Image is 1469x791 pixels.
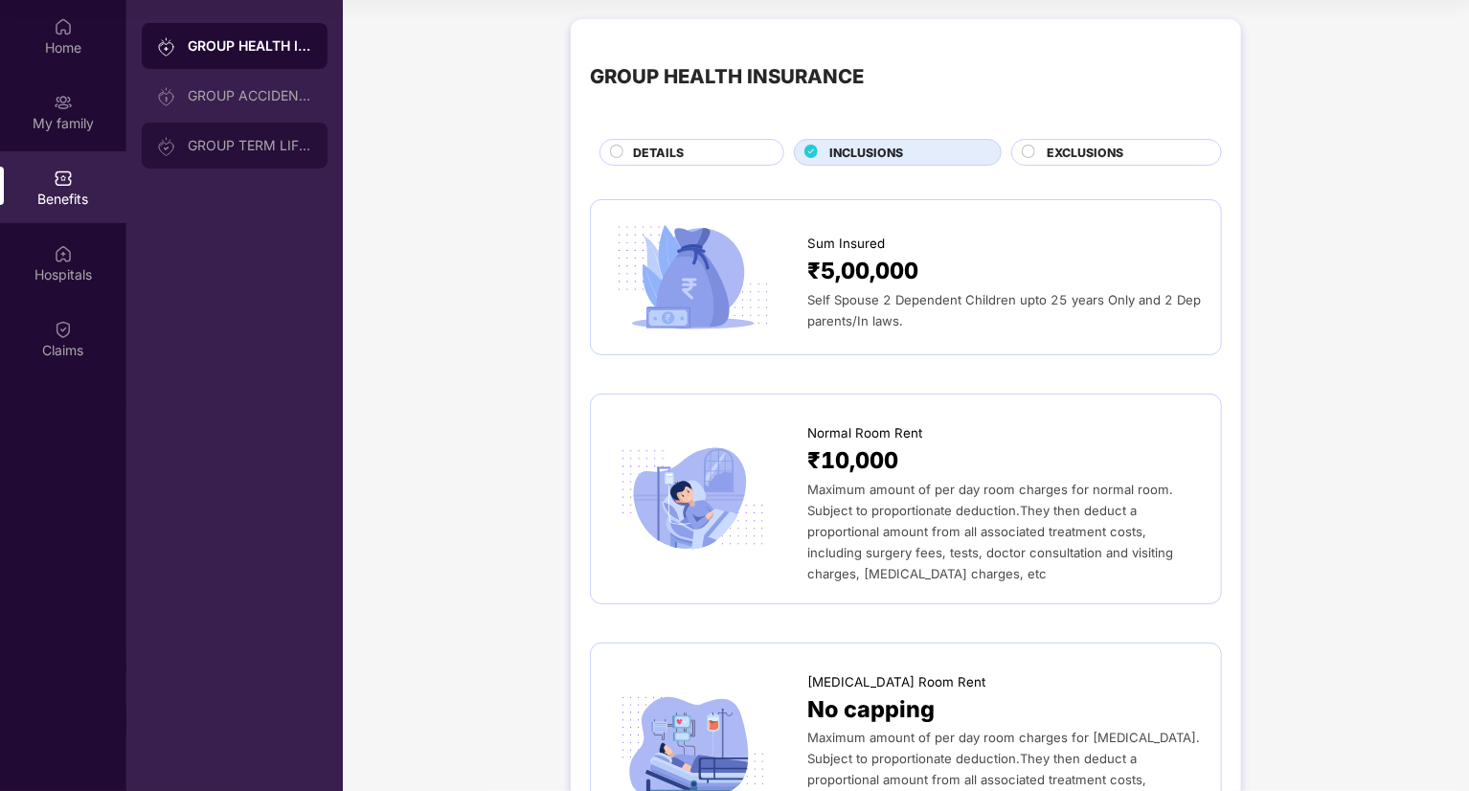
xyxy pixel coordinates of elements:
div: GROUP TERM LIFE INSURANCE [188,138,312,153]
img: svg+xml;base64,PHN2ZyBpZD0iQmVuZWZpdHMiIHhtbG5zPSJodHRwOi8vd3d3LnczLm9yZy8yMDAwL3N2ZyIgd2lkdGg9Ij... [54,169,73,188]
span: INCLUSIONS [829,144,903,162]
span: ₹5,00,000 [807,254,918,289]
img: svg+xml;base64,PHN2ZyBpZD0iSG9tZSIgeG1sbnM9Imh0dHA6Ly93d3cudzMub3JnLzIwMDAvc3ZnIiB3aWR0aD0iMjAiIG... [54,17,73,36]
img: svg+xml;base64,PHN2ZyBpZD0iSG9zcGl0YWxzIiB4bWxucz0iaHR0cDovL3d3dy53My5vcmcvMjAwMC9zdmciIHdpZHRoPS... [54,244,73,263]
span: [MEDICAL_DATA] Room Rent [807,672,985,692]
img: svg+xml;base64,PHN2ZyB3aWR0aD0iMjAiIGhlaWdodD0iMjAiIHZpZXdCb3g9IjAgMCAyMCAyMCIgZmlsbD0ibm9uZSIgeG... [157,37,176,56]
div: GROUP HEALTH INSURANCE [590,61,864,92]
div: GROUP HEALTH INSURANCE [188,36,312,56]
span: No capping [807,692,935,728]
span: Sum Insured [807,234,885,254]
div: GROUP ACCIDENTAL INSURANCE [188,88,312,103]
img: icon [610,219,776,334]
img: icon [610,441,776,556]
span: DETAILS [633,144,684,162]
span: Self Spouse 2 Dependent Children upto 25 years Only and 2 Dep parents/In laws. [807,292,1201,328]
img: svg+xml;base64,PHN2ZyB3aWR0aD0iMjAiIGhlaWdodD0iMjAiIHZpZXdCb3g9IjAgMCAyMCAyMCIgZmlsbD0ibm9uZSIgeG... [157,137,176,156]
img: svg+xml;base64,PHN2ZyBpZD0iQ2xhaW0iIHhtbG5zPSJodHRwOi8vd3d3LnczLm9yZy8yMDAwL3N2ZyIgd2lkdGg9IjIwIi... [54,320,73,339]
img: svg+xml;base64,PHN2ZyB3aWR0aD0iMjAiIGhlaWdodD0iMjAiIHZpZXdCb3g9IjAgMCAyMCAyMCIgZmlsbD0ibm9uZSIgeG... [54,93,73,112]
img: svg+xml;base64,PHN2ZyB3aWR0aD0iMjAiIGhlaWdodD0iMjAiIHZpZXdCb3g9IjAgMCAyMCAyMCIgZmlsbD0ibm9uZSIgeG... [157,87,176,106]
span: ₹10,000 [807,443,898,479]
span: EXCLUSIONS [1047,144,1123,162]
span: Normal Room Rent [807,423,922,443]
span: Maximum amount of per day room charges for normal room. Subject to proportionate deduction.They t... [807,482,1173,581]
